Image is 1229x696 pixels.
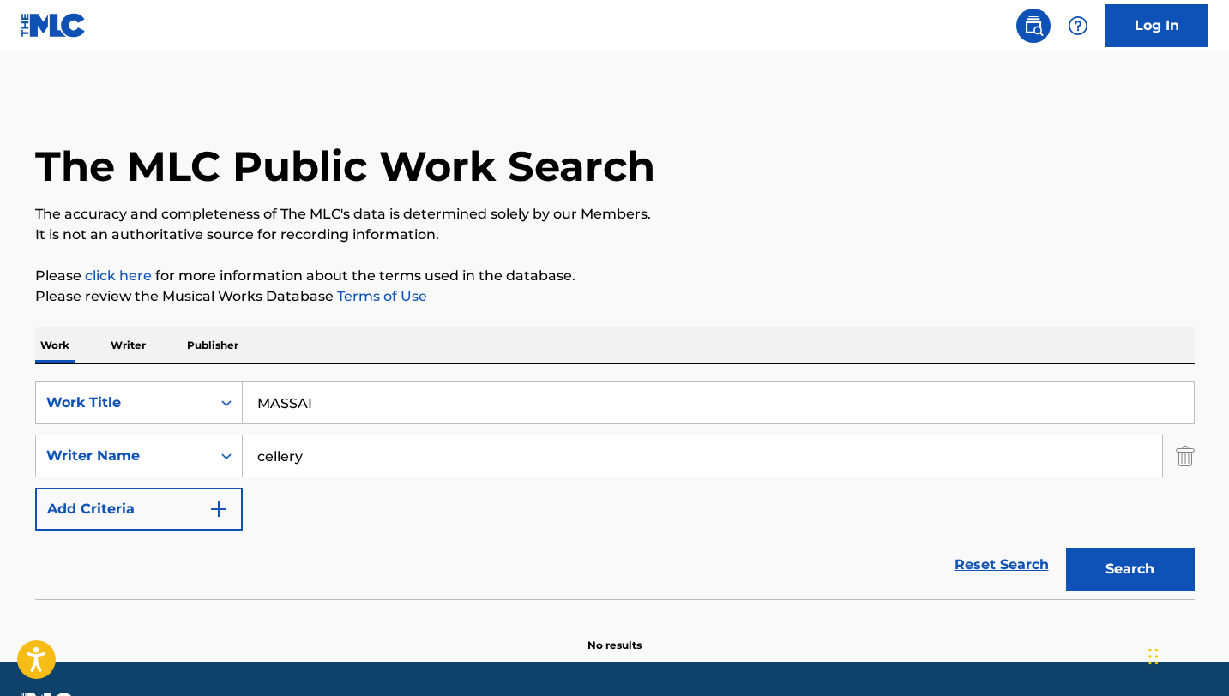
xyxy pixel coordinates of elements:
img: help [1068,15,1088,36]
p: It is not an authoritative source for recording information. [35,225,1195,245]
div: Ziehen [1148,631,1159,682]
div: Help [1061,9,1095,43]
img: 9d2ae6d4665cec9f34b9.svg [208,499,229,519]
a: Log In [1105,4,1208,47]
img: MLC Logo [21,13,87,38]
h1: The MLC Public Work Search [35,141,655,192]
div: Writer Name [46,446,201,466]
a: Terms of Use [334,288,427,304]
p: The accuracy and completeness of The MLC's data is determined solely by our Members. [35,204,1195,225]
form: Search Form [35,381,1195,599]
p: Writer [105,327,151,363]
button: Add Criteria [35,488,243,531]
div: Work Title [46,393,201,413]
p: Publisher [182,327,244,363]
div: Chat-Widget [1143,614,1229,696]
img: search [1023,15,1044,36]
p: No results [587,617,642,653]
p: Please for more information about the terms used in the database. [35,266,1195,286]
button: Search [1066,548,1195,591]
p: Work [35,327,75,363]
p: Please review the Musical Works Database [35,286,1195,307]
iframe: Chat Widget [1143,614,1229,696]
a: Reset Search [946,546,1057,584]
img: Delete Criterion [1176,435,1195,477]
a: Public Search [1016,9,1051,43]
a: click here [85,267,152,284]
